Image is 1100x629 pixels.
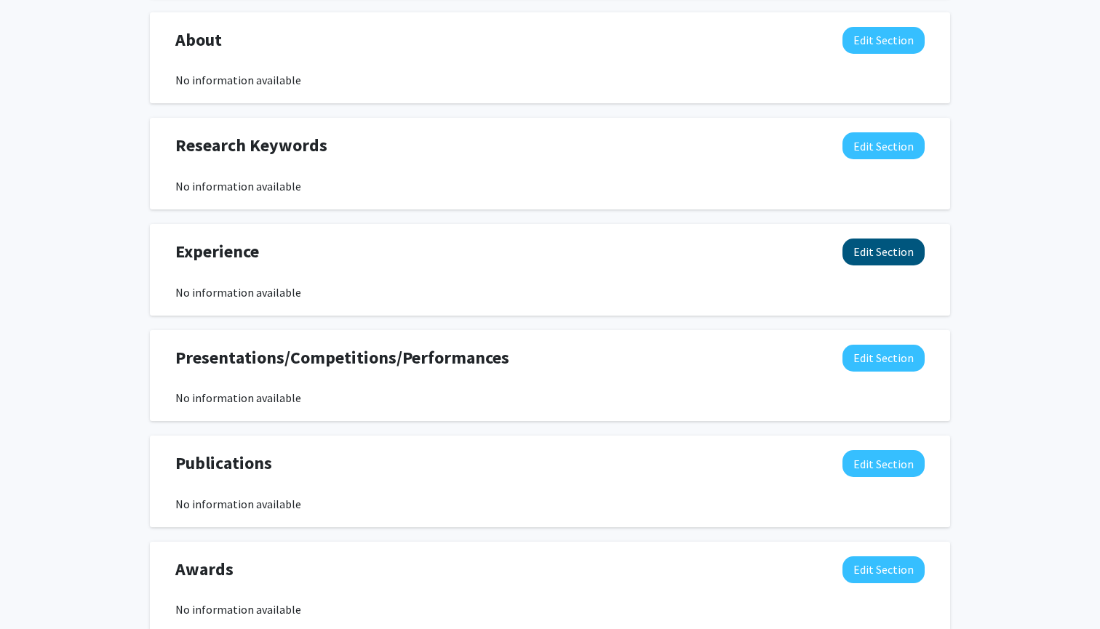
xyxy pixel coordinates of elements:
div: No information available [175,177,925,195]
span: Awards [175,556,234,582]
button: Edit Presentations/Competitions/Performances [842,345,925,372]
span: Publications [175,450,272,476]
button: Edit Publications [842,450,925,477]
span: Research Keywords [175,132,327,159]
div: No information available [175,71,925,89]
div: No information available [175,284,925,301]
button: Edit Awards [842,556,925,583]
div: No information available [175,389,925,406]
iframe: Chat [11,564,62,618]
span: Experience [175,239,259,265]
div: No information available [175,495,925,513]
button: Edit Research Keywords [842,132,925,159]
button: Edit Experience [842,239,925,265]
div: No information available [175,601,925,618]
span: Presentations/Competitions/Performances [175,345,509,371]
span: About [175,27,222,53]
button: Edit About [842,27,925,54]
